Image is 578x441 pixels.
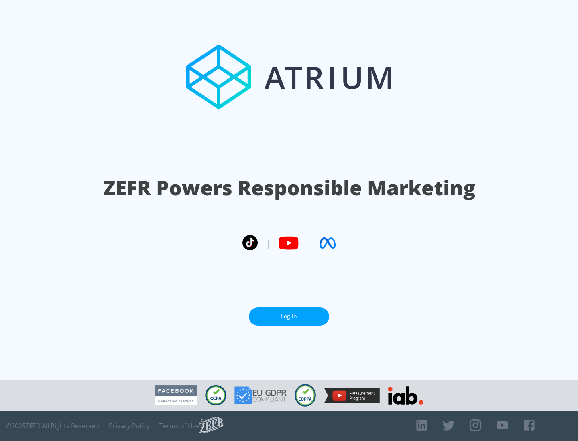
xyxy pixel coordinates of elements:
img: IAB [388,386,423,405]
a: Terms of Use [159,422,199,430]
a: Log In [249,307,329,326]
img: CCPA Compliant [205,385,226,405]
img: COPPA Compliant [295,384,316,407]
span: | [307,237,311,249]
img: GDPR Compliant [234,386,287,404]
h1: ZEFR Powers Responsible Marketing [103,174,475,202]
a: Privacy Policy [109,422,150,430]
span: | [266,237,271,249]
img: Facebook Marketing Partner [155,385,197,406]
span: © 2025 ZEFR All Rights Reserved [6,422,99,430]
img: YouTube Measurement Program [324,388,380,403]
